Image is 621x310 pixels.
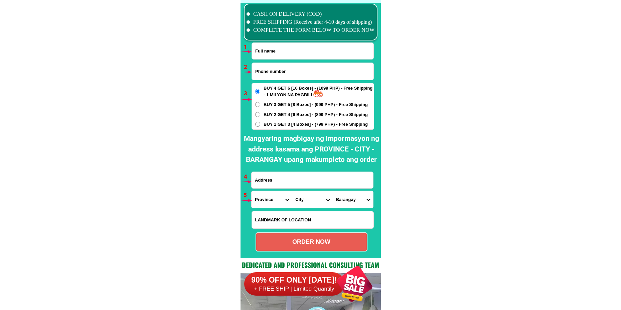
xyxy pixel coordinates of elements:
[264,121,368,128] span: BUY 1 GET 3 [4 Boxes] - (799 PHP) - Free Shipping
[252,211,373,228] input: Input LANDMARKOFLOCATION
[244,191,251,200] h6: 5
[244,275,344,285] h6: 90% OFF ONLY [DATE]!
[241,260,381,270] h2: Dedicated and professional consulting team
[264,85,374,98] span: BUY 4 GET 6 [10 Boxes] - (1099 PHP) - Free Shipping - 1 MILYON NA PAGBILI
[247,10,375,18] li: CASH ON DELIVERY (COD)
[255,89,260,94] input: BUY 4 GET 6 [10 Boxes] - (1099 PHP) - Free Shipping - 1 MILYON NA PAGBILI
[252,191,292,208] select: Select province
[244,173,252,181] h6: 4
[247,26,375,34] li: COMPLETE THE FORM BELOW TO ORDER NOW
[292,191,332,208] select: Select district
[256,237,367,246] div: ORDER NOW
[252,63,373,80] input: Input phone_number
[255,102,260,107] input: BUY 3 GET 5 [8 Boxes] - (999 PHP) - Free Shipping
[264,101,368,108] span: BUY 3 GET 5 [8 Boxes] - (999 PHP) - Free Shipping
[333,191,373,208] select: Select commune
[252,172,373,188] input: Input address
[255,122,260,127] input: BUY 1 GET 3 [4 Boxes] - (799 PHP) - Free Shipping
[264,111,368,118] span: BUY 2 GET 4 [6 Boxes] - (899 PHP) - Free Shipping
[247,18,375,26] li: FREE SHIPPING (Receive after 4-10 days of shipping)
[244,43,252,51] h6: 1
[255,112,260,117] input: BUY 2 GET 4 [6 Boxes] - (899 PHP) - Free Shipping
[242,133,381,165] h2: Mangyaring magbigay ng impormasyon ng address kasama ang PROVINCE - CITY - BARANGAY upang makumpl...
[244,89,252,98] h6: 3
[252,43,373,59] input: Input full_name
[244,285,344,293] h6: + FREE SHIP | Limited Quantily
[244,63,252,72] h6: 2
